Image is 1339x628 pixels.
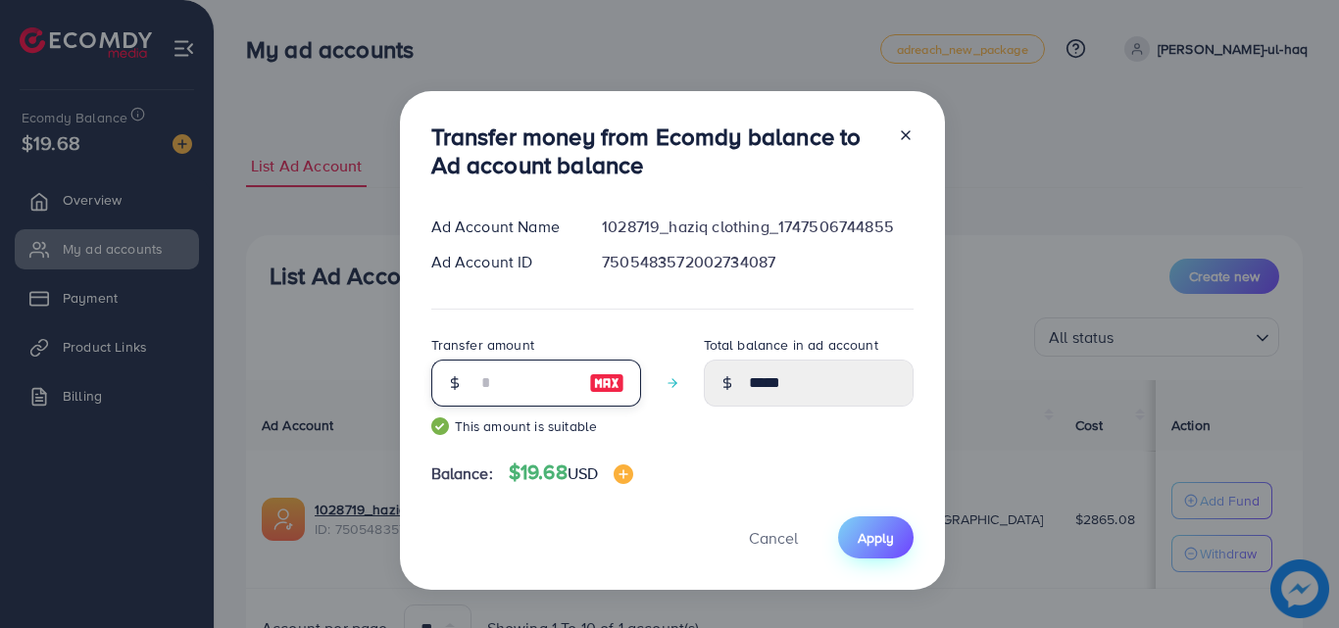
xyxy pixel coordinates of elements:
h3: Transfer money from Ecomdy balance to Ad account balance [431,122,882,179]
div: 1028719_haziq clothing_1747506744855 [586,216,928,238]
small: This amount is suitable [431,416,641,436]
button: Apply [838,516,914,558]
label: Total balance in ad account [704,335,878,355]
div: Ad Account ID [416,251,587,273]
div: Ad Account Name [416,216,587,238]
span: Cancel [749,527,798,549]
label: Transfer amount [431,335,534,355]
img: image [589,371,624,395]
button: Cancel [724,516,822,558]
span: Balance: [431,462,493,485]
span: Apply [858,528,894,548]
div: 7505483572002734087 [586,251,928,273]
img: image [614,464,633,484]
h4: $19.68 [509,460,633,485]
span: USD [568,462,598,484]
img: guide [431,417,449,435]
